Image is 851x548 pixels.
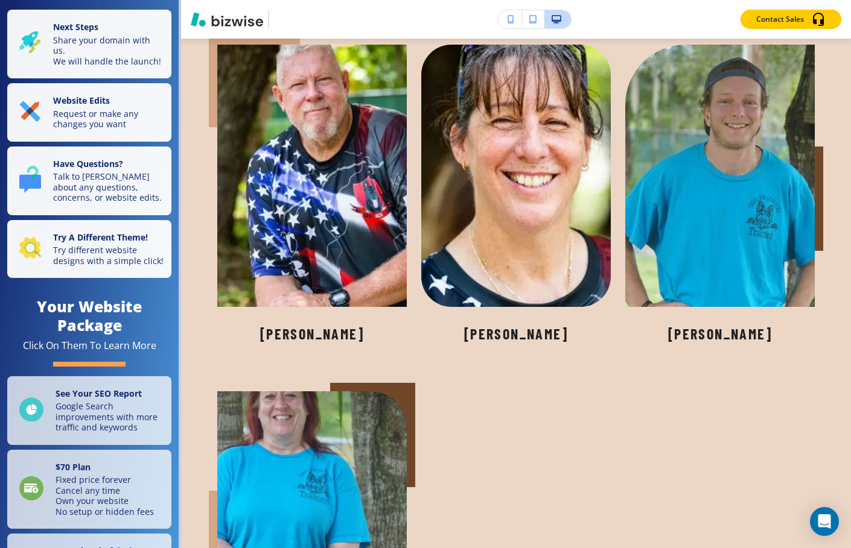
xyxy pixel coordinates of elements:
[53,109,164,130] p: Request or make any changes you want
[7,146,171,215] button: Have Questions?Talk to [PERSON_NAME] about any questions, concerns, or website edits.
[7,297,171,335] h4: Your Website Package
[668,326,772,343] p: [PERSON_NAME]
[260,326,364,343] p: [PERSON_NAME]
[7,220,171,279] button: Try A Different Theme!Try different website designs with a simple click!
[56,401,164,433] p: Google Search improvements with more traffic and keywords
[810,507,839,536] div: Open Intercom Messenger
[53,21,98,33] strong: Next Steps
[274,12,307,27] img: Your Logo
[56,474,154,517] p: Fixed price forever Cancel any time Own your website No setup or hidden fees
[191,12,263,27] img: Bizwise Logo
[464,326,568,343] p: [PERSON_NAME]
[53,171,164,203] p: Talk to [PERSON_NAME] about any questions, concerns, or website edits.
[53,231,148,243] strong: Try A Different Theme!
[53,35,164,67] p: Share your domain with us. We will handle the launch!
[53,158,123,169] strong: Have Questions?
[53,95,110,106] strong: Website Edits
[741,10,841,29] button: Contact Sales
[7,83,171,142] button: Website EditsRequest or make any changes you want
[7,10,171,78] button: Next StepsShare your domain with us.We will handle the launch!
[56,461,91,473] strong: $ 70 Plan
[7,376,171,445] a: See Your SEO ReportGoogle Search improvements with more traffic and keywords
[23,339,156,352] div: Click On Them To Learn More
[53,245,164,266] p: Try different website designs with a simple click!
[7,450,171,529] a: $70 PlanFixed price foreverCancel any timeOwn your websiteNo setup or hidden fees
[56,388,142,399] strong: See Your SEO Report
[756,14,804,25] p: Contact Sales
